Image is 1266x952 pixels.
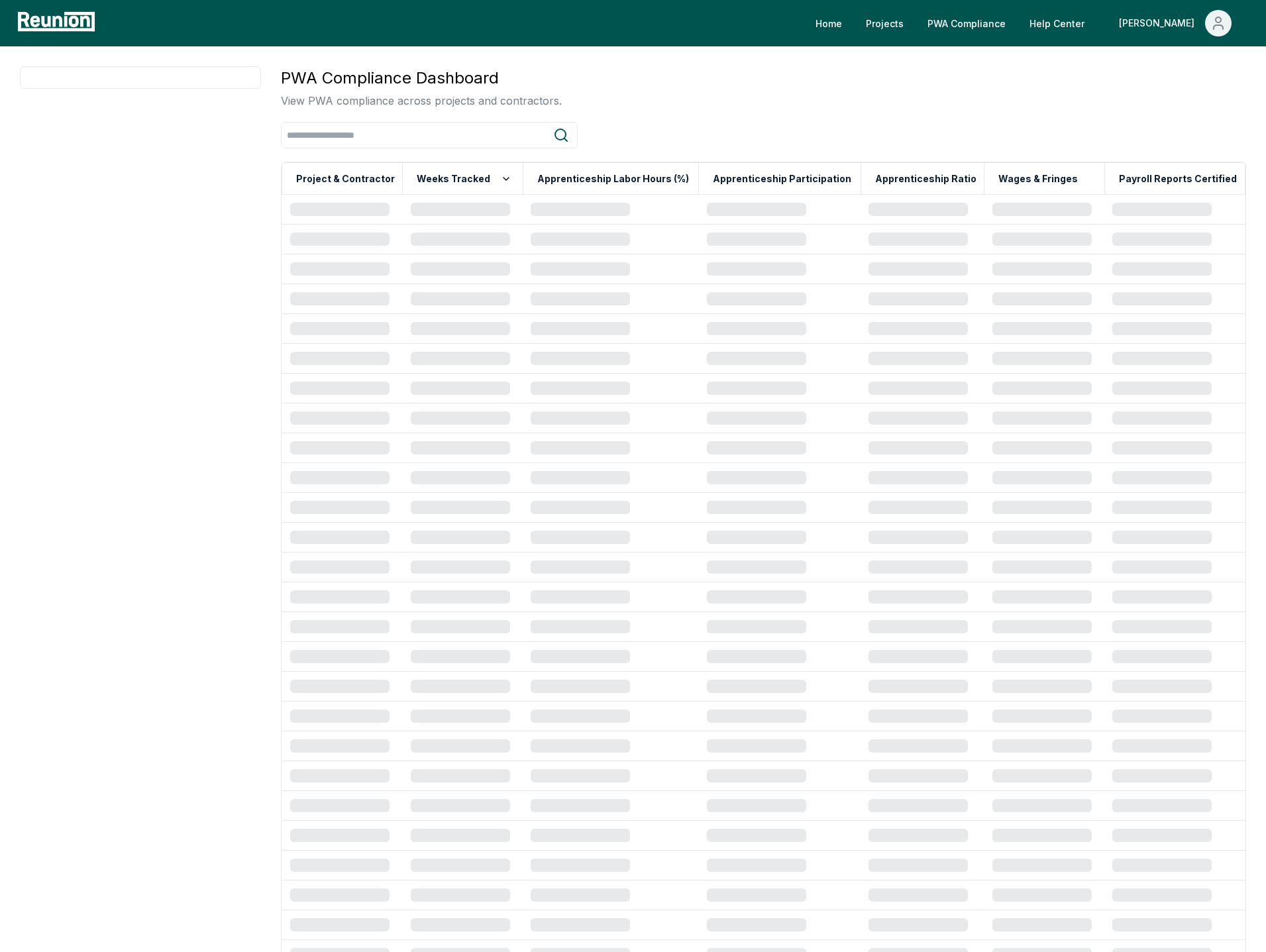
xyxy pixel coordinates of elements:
button: Project & Contractor [293,166,397,192]
button: Apprenticeship Labor Hours (%) [535,166,692,192]
a: Projects [855,10,914,36]
a: Home [805,10,853,36]
button: Payroll Reports Certified [1116,166,1240,192]
button: [PERSON_NAME] [1108,10,1242,36]
button: Apprenticeship Ratio [872,166,979,192]
a: Help Center [1019,10,1095,36]
nav: Main [805,10,1253,36]
a: PWA Compliance [917,10,1016,36]
h3: PWA Compliance Dashboard [281,66,562,90]
p: View PWA compliance across projects and contractors. [281,93,562,109]
button: Wages & Fringes [996,166,1081,192]
button: Weeks Tracked [414,166,514,192]
div: [PERSON_NAME] [1119,10,1200,36]
button: Apprenticeship Participation [710,166,854,192]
